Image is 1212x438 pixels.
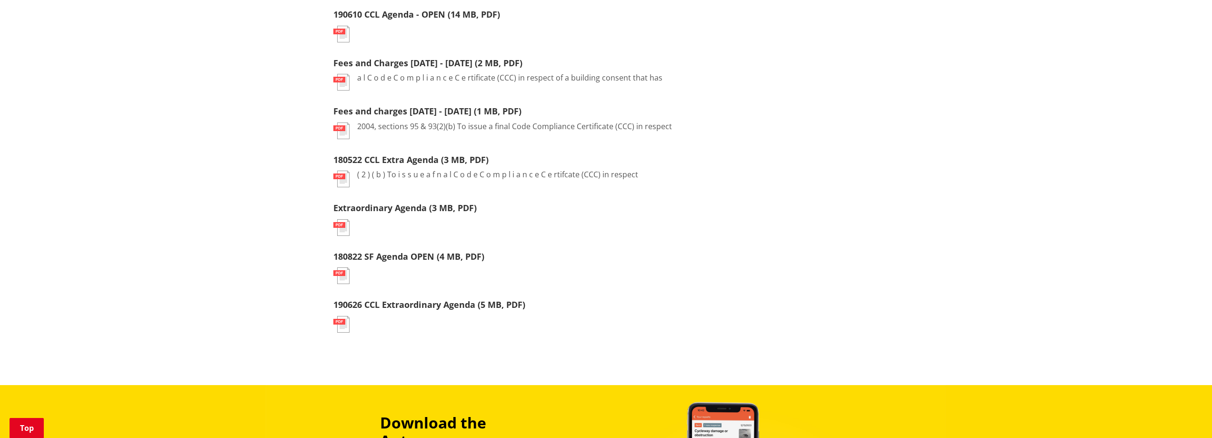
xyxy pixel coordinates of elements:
img: document-pdf.svg [333,122,350,139]
p: ( 2 ) ( b ) To i s s u e a f n a l C o d e C o m p l i a n c e C e rtifcate (CCC) in respect [357,169,638,180]
a: Fees and charges [DATE] - [DATE] (1 MB, PDF) [333,105,521,117]
img: document-pdf.svg [333,316,350,333]
a: Fees and Charges [DATE] - [DATE] (2 MB, PDF) [333,57,522,69]
img: document-pdf.svg [333,74,350,91]
img: document-pdf.svg [333,171,350,187]
p: a l C o d e C o m p l i a n c e C e rtificate (CCC) in respect of a building consent that has [357,72,662,83]
iframe: Messenger Launcher [1168,398,1202,432]
img: document-pdf.svg [333,219,350,236]
a: 180822 SF Agenda OPEN (4 MB, PDF) [333,251,484,262]
a: Top [10,418,44,438]
a: 180522 CCL Extra Agenda (3 MB, PDF) [333,154,489,165]
a: Extraordinary Agenda (3 MB, PDF) [333,202,477,214]
a: 190610 CCL Agenda - OPEN (14 MB, PDF) [333,9,500,20]
a: 190626 CCL Extraordinary Agenda (5 MB, PDF) [333,299,525,310]
img: document-pdf.svg [333,26,350,42]
p: 2004, sections 95 & 93(2)(b) To issue a final Code Compliance Certificate (CCC) in respect [357,121,672,132]
img: document-pdf.svg [333,267,350,284]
